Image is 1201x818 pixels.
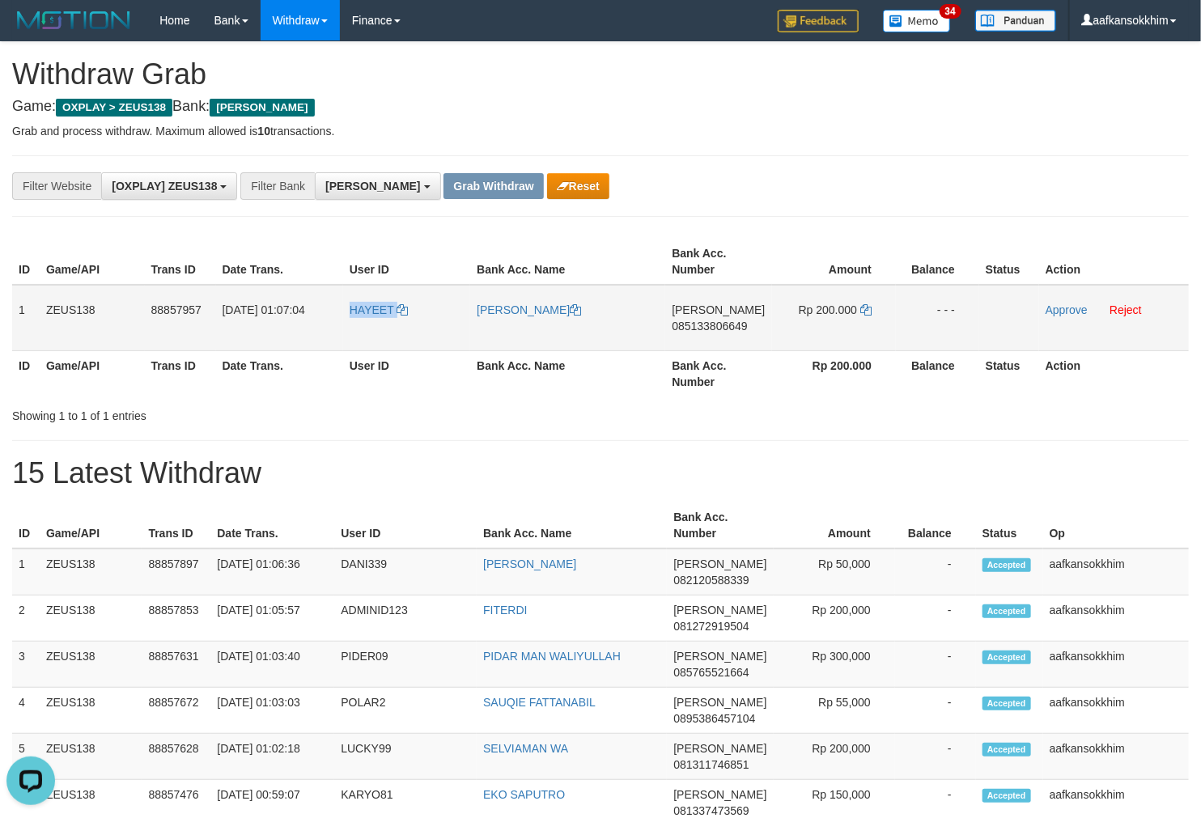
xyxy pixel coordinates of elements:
td: [DATE] 01:06:36 [210,549,334,595]
td: LUCKY99 [334,734,477,780]
td: 5 [12,734,40,780]
th: ID [12,239,40,285]
a: [PERSON_NAME] [477,303,581,316]
td: - [895,549,976,595]
th: Date Trans. [216,350,343,396]
th: ID [12,502,40,549]
th: Bank Acc. Number [665,350,771,396]
div: Filter Bank [240,172,315,200]
td: [DATE] 01:02:18 [210,734,334,780]
th: Game/API [40,502,142,549]
th: Amount [774,502,895,549]
th: Trans ID [145,350,216,396]
td: 88857853 [142,595,210,642]
td: PIDER09 [334,642,477,688]
th: Trans ID [145,239,216,285]
td: Rp 200,000 [774,595,895,642]
h1: Withdraw Grab [12,58,1189,91]
span: [PERSON_NAME] [673,696,766,709]
div: Filter Website [12,172,101,200]
button: Grab Withdraw [443,173,543,199]
td: aafkansokkhim [1043,642,1189,688]
th: Action [1039,239,1189,285]
img: Feedback.jpg [778,10,859,32]
img: Button%20Memo.svg [883,10,951,32]
th: Status [976,502,1043,549]
td: Rp 200,000 [774,734,895,780]
td: ZEUS138 [40,595,142,642]
span: Rp 200.000 [799,303,857,316]
th: Trans ID [142,502,210,549]
span: [PERSON_NAME] [673,788,766,801]
th: Date Trans. [210,502,334,549]
h1: 15 Latest Withdraw [12,457,1189,490]
td: [DATE] 01:03:40 [210,642,334,688]
th: User ID [343,350,470,396]
span: [PERSON_NAME] [325,180,420,193]
th: Bank Acc. Name [477,502,667,549]
a: HAYEET [350,303,409,316]
th: Bank Acc. Number [665,239,771,285]
a: SAUQIE FATTANABIL [483,696,596,709]
span: Accepted [982,697,1031,710]
span: [PERSON_NAME] [673,742,766,755]
td: 88857897 [142,549,210,595]
img: MOTION_logo.png [12,8,135,32]
th: Action [1039,350,1189,396]
span: Copy 081311746851 to clipboard [673,758,749,771]
a: [PERSON_NAME] [483,557,576,570]
td: [DATE] 01:03:03 [210,688,334,734]
td: 2 [12,595,40,642]
a: EKO SAPUTRO [483,788,565,801]
span: OXPLAY > ZEUS138 [56,99,172,117]
th: Status [979,350,1039,396]
span: Accepted [982,743,1031,757]
th: Status [979,239,1039,285]
a: FITERDI [483,604,527,617]
th: Op [1043,502,1189,549]
span: Copy 082120588339 to clipboard [673,574,749,587]
td: 1 [12,549,40,595]
td: aafkansokkhim [1043,595,1189,642]
th: Bank Acc. Name [470,350,665,396]
th: Bank Acc. Number [667,502,773,549]
th: Rp 200.000 [772,350,897,396]
td: 1 [12,285,40,351]
button: [PERSON_NAME] [315,172,440,200]
td: Rp 50,000 [774,549,895,595]
span: Copy 0895386457104 to clipboard [673,712,755,725]
span: 34 [940,4,961,19]
button: Open LiveChat chat widget [6,6,55,55]
td: 3 [12,642,40,688]
td: ZEUS138 [40,688,142,734]
span: Copy 085133806649 to clipboard [672,320,747,333]
th: Date Trans. [216,239,343,285]
p: Grab and process withdraw. Maximum allowed is transactions. [12,123,1189,139]
span: Accepted [982,558,1031,572]
a: Reject [1110,303,1142,316]
a: PIDAR MAN WALIYULLAH [483,650,621,663]
span: [PERSON_NAME] [210,99,314,117]
th: Balance [896,239,979,285]
td: ADMINID123 [334,595,477,642]
span: Copy 081337473569 to clipboard [673,804,749,817]
td: [DATE] 01:05:57 [210,595,334,642]
th: User ID [334,502,477,549]
td: ZEUS138 [40,734,142,780]
td: 88857628 [142,734,210,780]
td: ZEUS138 [40,642,142,688]
td: ZEUS138 [40,549,142,595]
span: [DATE] 01:07:04 [223,303,305,316]
a: Copy 200000 to clipboard [860,303,872,316]
td: ZEUS138 [40,285,145,351]
td: - [895,642,976,688]
td: Rp 300,000 [774,642,895,688]
th: Game/API [40,350,145,396]
td: aafkansokkhim [1043,734,1189,780]
td: aafkansokkhim [1043,688,1189,734]
td: aafkansokkhim [1043,549,1189,595]
td: 4 [12,688,40,734]
th: Amount [772,239,897,285]
a: Approve [1046,303,1088,316]
th: User ID [343,239,470,285]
